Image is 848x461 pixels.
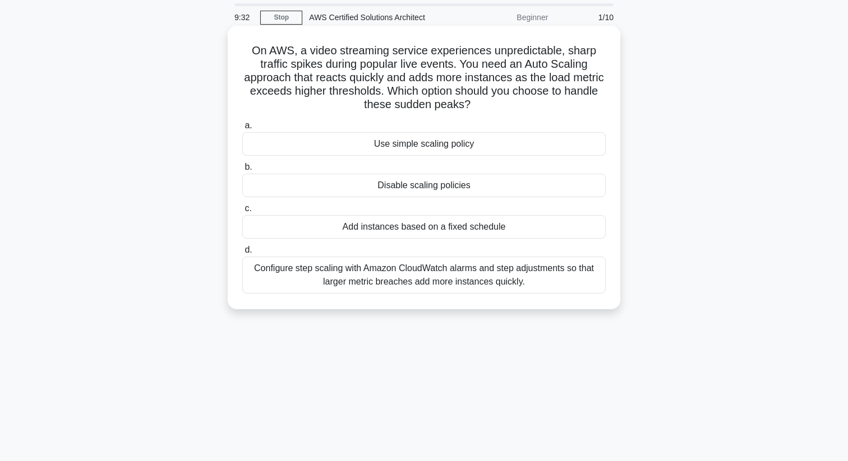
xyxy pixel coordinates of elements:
[242,257,606,294] div: Configure step scaling with Amazon CloudWatch alarms and step adjustments so that larger metric b...
[245,203,251,213] span: c.
[241,44,607,112] h5: On AWS, a video streaming service experiences unpredictable, sharp traffic spikes during popular ...
[260,11,302,25] a: Stop
[242,174,606,197] div: Disable scaling policies
[242,215,606,239] div: Add instances based on a fixed schedule
[555,6,620,29] div: 1/10
[302,6,457,29] div: AWS Certified Solutions Architect
[242,132,606,156] div: Use simple scaling policy
[228,6,260,29] div: 9:32
[245,120,252,130] span: a.
[457,6,555,29] div: Beginner
[245,162,252,171] span: b.
[245,245,252,254] span: d.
